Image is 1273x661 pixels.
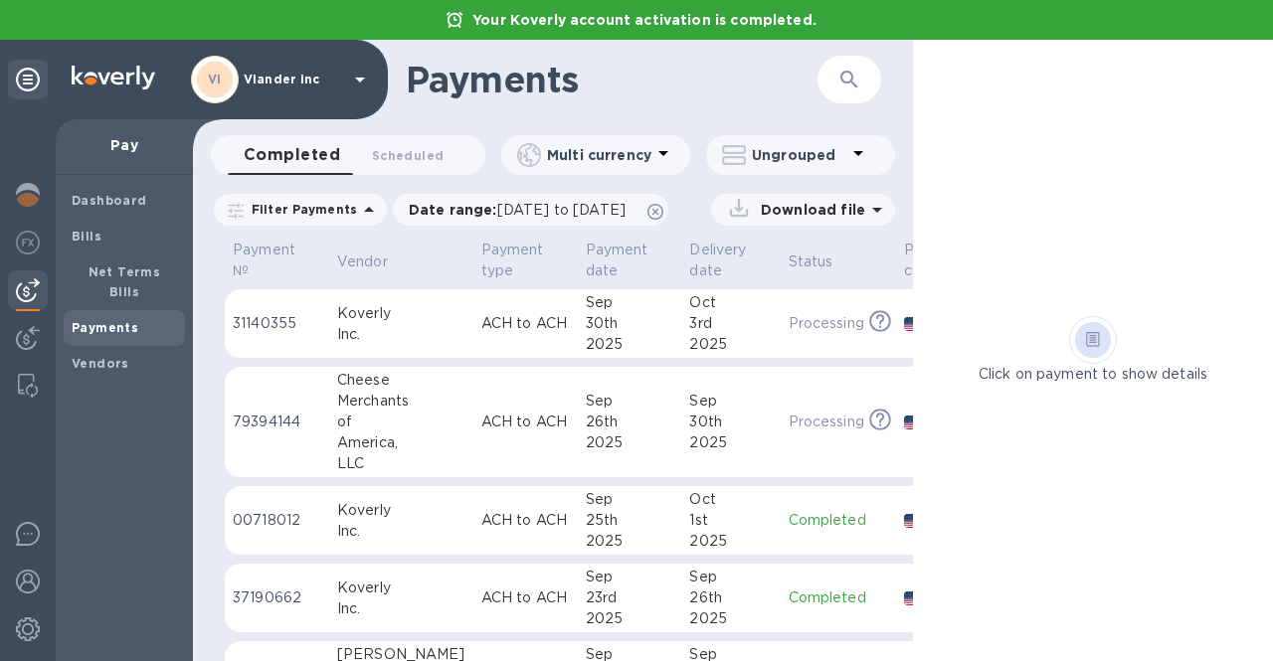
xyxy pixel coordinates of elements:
[72,229,101,244] b: Bills
[586,313,674,334] div: 30th
[752,145,846,165] p: Ungrouped
[406,59,818,100] h1: Payments
[586,432,674,453] div: 2025
[337,432,465,453] div: America,
[337,251,388,272] p: Vendor
[789,313,864,334] p: Processing
[208,72,222,86] b: VI
[481,240,570,281] span: Payment type
[244,201,357,218] p: Filter Payments
[481,240,544,281] p: Payment type
[337,500,465,521] div: Koverly
[481,510,570,531] p: ACH to ACH
[789,412,864,432] p: Processing
[689,489,772,510] div: Oct
[233,313,321,334] p: 31140355
[586,292,674,313] div: Sep
[233,240,295,281] p: Payment №
[337,303,465,324] div: Koverly
[337,370,465,391] div: Cheese
[337,521,465,542] div: Inc.
[72,135,177,155] p: Pay
[481,587,570,608] p: ACH to ACH
[586,412,674,432] div: 26th
[72,320,138,335] b: Payments
[689,313,772,334] div: 3rd
[337,391,465,412] div: Merchants
[337,324,465,345] div: Inc.
[244,141,340,169] span: Completed
[244,73,343,86] p: Viander inc
[586,391,674,412] div: Sep
[586,240,648,281] p: Payment date
[904,415,931,429] img: USD
[904,240,964,281] p: Payee currency
[904,240,990,281] span: Payee currency
[462,10,826,30] p: Your Koverly account activation is completed.
[689,587,772,608] div: 26th
[16,231,40,254] img: Foreign exchange
[689,334,772,355] div: 2025
[233,240,321,281] span: Payment №
[586,334,674,355] div: 2025
[753,200,865,220] p: Download file
[904,317,931,331] img: USD
[689,567,772,587] div: Sep
[337,578,465,598] div: Koverly
[547,145,651,165] p: Multi currency
[904,514,931,528] img: USD
[72,66,155,89] img: Logo
[586,531,674,552] div: 2025
[689,608,772,629] div: 2025
[689,432,772,453] div: 2025
[233,510,321,531] p: 00718012
[789,587,888,608] p: Completed
[337,251,414,272] span: Vendor
[586,510,674,531] div: 25th
[233,412,321,432] p: 79394144
[481,313,570,334] p: ACH to ACH
[481,412,570,432] p: ACH to ACH
[233,587,321,608] p: 37190662
[586,240,674,281] span: Payment date
[689,391,772,412] div: Sep
[789,510,888,531] p: Completed
[72,193,147,208] b: Dashboard
[689,240,772,281] span: Delivery date
[586,587,674,608] div: 23rd
[586,608,674,629] div: 2025
[72,356,129,371] b: Vendors
[337,598,465,619] div: Inc.
[789,251,833,272] p: Status
[393,194,668,226] div: Date range:[DATE] to [DATE]
[8,60,48,99] div: Unpin categories
[586,489,674,510] div: Sep
[979,364,1207,385] p: Click on payment to show details
[689,412,772,432] div: 30th
[89,264,161,299] b: Net Terms Bills
[497,202,626,218] span: [DATE] to [DATE]
[689,240,746,281] p: Delivery date
[789,251,859,272] span: Status
[337,453,465,474] div: LLC
[372,145,444,166] span: Scheduled
[689,292,772,313] div: Oct
[689,531,772,552] div: 2025
[409,200,636,220] p: Date range :
[904,591,931,605] img: USD
[337,412,465,432] div: of
[689,510,772,531] div: 1st
[586,567,674,587] div: Sep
